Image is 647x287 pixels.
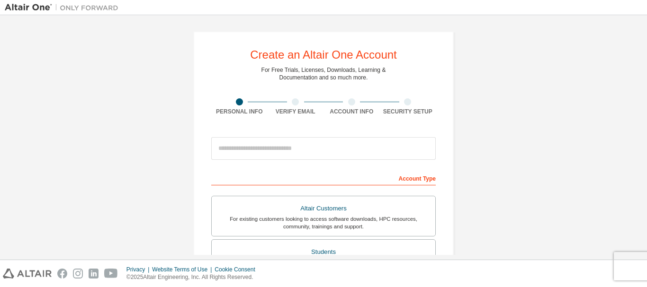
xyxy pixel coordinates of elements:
div: Privacy [126,266,152,273]
div: Verify Email [268,108,324,115]
div: Personal Info [211,108,268,115]
div: Account Type [211,170,436,185]
div: Students [217,245,430,259]
img: youtube.svg [104,269,118,278]
div: Create an Altair One Account [250,49,397,61]
p: © 2025 Altair Engineering, Inc. All Rights Reserved. [126,273,261,281]
div: Security Setup [380,108,436,115]
img: altair_logo.svg [3,269,52,278]
div: For Free Trials, Licenses, Downloads, Learning & Documentation and so much more. [261,66,386,81]
img: facebook.svg [57,269,67,278]
div: Website Terms of Use [152,266,215,273]
div: For existing customers looking to access software downloads, HPC resources, community, trainings ... [217,215,430,230]
img: instagram.svg [73,269,83,278]
div: Cookie Consent [215,266,261,273]
img: linkedin.svg [89,269,99,278]
img: Altair One [5,3,123,12]
div: Account Info [323,108,380,115]
div: Altair Customers [217,202,430,215]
